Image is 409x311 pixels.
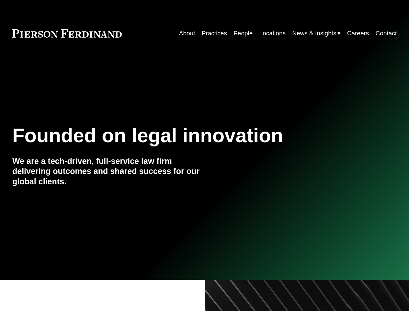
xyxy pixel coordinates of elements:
[179,27,195,40] a: About
[376,27,397,40] a: Contact
[233,27,253,40] a: People
[259,27,286,40] a: Locations
[292,28,336,39] span: News & Insights
[292,27,340,40] a: folder dropdown
[12,124,333,147] h1: Founded on legal innovation
[202,27,227,40] a: Practices
[347,27,369,40] a: Careers
[12,156,205,187] h4: We are a tech-driven, full-service law firm delivering outcomes and shared success for our global...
